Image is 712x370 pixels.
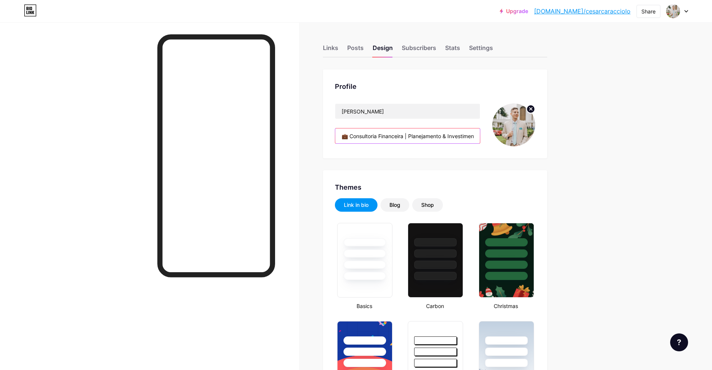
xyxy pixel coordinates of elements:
[335,182,535,192] div: Themes
[335,128,480,143] input: Bio
[666,4,680,18] img: cesarcaracciolo
[641,7,656,15] div: Share
[344,201,369,209] div: Link in bio
[323,43,338,57] div: Links
[500,8,528,14] a: Upgrade
[492,103,535,146] img: cesarcaracciolo
[477,302,535,310] div: Christmas
[406,302,464,310] div: Carbon
[373,43,393,57] div: Design
[534,7,631,16] a: [DOMAIN_NAME]/cesarcaracciolo
[421,201,434,209] div: Shop
[445,43,460,57] div: Stats
[402,43,436,57] div: Subscribers
[335,81,535,91] div: Profile
[389,201,400,209] div: Blog
[335,302,394,310] div: Basics
[469,43,493,57] div: Settings
[335,104,480,119] input: Name
[347,43,364,57] div: Posts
